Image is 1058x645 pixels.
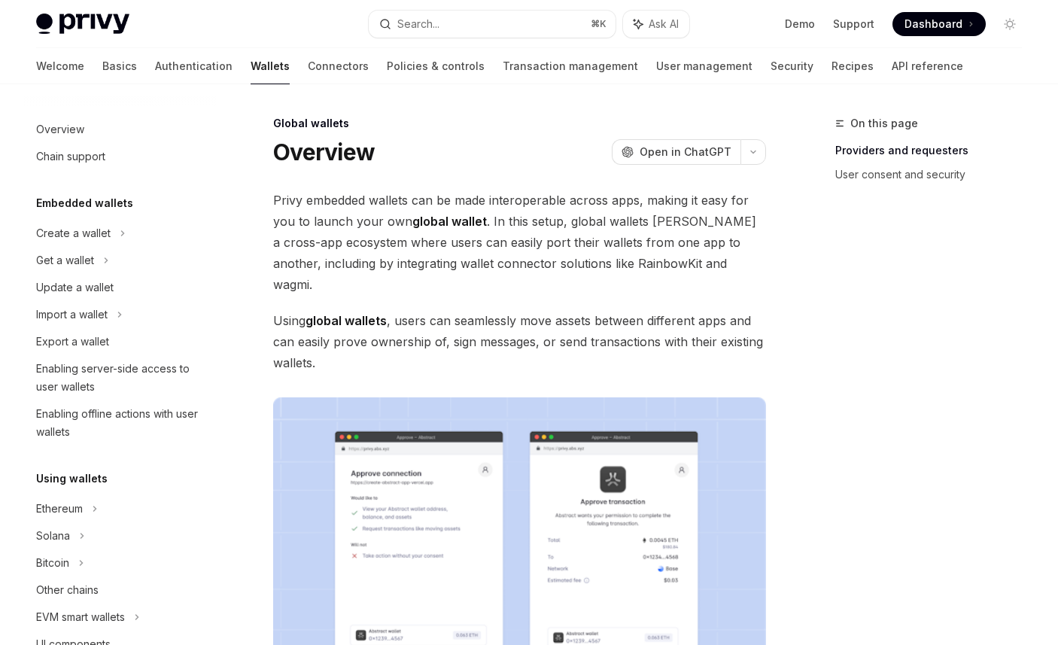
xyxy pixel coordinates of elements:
a: Wallets [251,48,290,84]
a: Basics [102,48,137,84]
a: Enabling server-side access to user wallets [24,355,217,400]
span: ⌘ K [591,18,607,30]
button: Open in ChatGPT [612,139,740,165]
a: Security [771,48,813,84]
a: Update a wallet [24,274,217,301]
div: Enabling server-side access to user wallets [36,360,208,396]
span: Open in ChatGPT [640,145,731,160]
span: Dashboard [904,17,962,32]
a: Providers and requesters [835,138,1034,163]
a: User management [656,48,752,84]
span: On this page [850,114,918,132]
h5: Using wallets [36,470,108,488]
button: Ask AI [623,11,689,38]
h1: Overview [273,138,375,166]
div: Update a wallet [36,278,114,297]
a: Export a wallet [24,328,217,355]
a: Other chains [24,577,217,604]
div: Chain support [36,148,105,166]
a: Connectors [308,48,369,84]
div: Bitcoin [36,554,69,572]
div: Enabling offline actions with user wallets [36,405,208,441]
div: Export a wallet [36,333,109,351]
a: Welcome [36,48,84,84]
a: Recipes [832,48,874,84]
a: Transaction management [503,48,638,84]
a: Support [833,17,874,32]
a: Demo [785,17,815,32]
span: Privy embedded wallets can be made interoperable across apps, making it easy for you to launch yo... [273,190,766,295]
button: Search...⌘K [369,11,616,38]
strong: global wallets [306,313,387,328]
strong: global wallet [412,214,487,229]
div: Search... [397,15,439,33]
a: User consent and security [835,163,1034,187]
div: Other chains [36,581,99,599]
a: Chain support [24,143,217,170]
div: Global wallets [273,116,766,131]
img: light logo [36,14,129,35]
a: API reference [892,48,963,84]
div: Create a wallet [36,224,111,242]
a: Authentication [155,48,233,84]
div: Import a wallet [36,306,108,324]
span: Ask AI [649,17,679,32]
a: Dashboard [892,12,986,36]
a: Overview [24,116,217,143]
div: Get a wallet [36,251,94,269]
span: Using , users can seamlessly move assets between different apps and can easily prove ownership of... [273,310,766,373]
div: Solana [36,527,70,545]
h5: Embedded wallets [36,194,133,212]
div: EVM smart wallets [36,608,125,626]
a: Enabling offline actions with user wallets [24,400,217,446]
a: Policies & controls [387,48,485,84]
div: Overview [36,120,84,138]
button: Toggle dark mode [998,12,1022,36]
div: Ethereum [36,500,83,518]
